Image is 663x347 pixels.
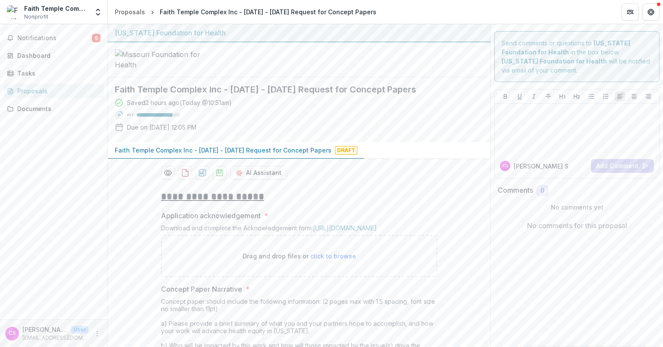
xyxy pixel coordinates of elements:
nav: breadcrumb [111,6,380,18]
span: Draft [335,146,357,155]
button: Ordered List [600,91,611,102]
div: Faith Temple Complex Inc [24,4,88,13]
div: Dashboard [17,51,97,60]
span: Notifications [17,35,92,42]
a: Documents [3,102,104,116]
p: No comments for this proposal [527,220,627,231]
p: Application acknowledgement [161,210,261,221]
button: Underline [515,91,525,102]
p: Due on [DATE] 12:05 PM [127,123,196,132]
button: Italicize [529,91,539,102]
img: Missouri Foundation for Health [115,49,201,70]
button: download-proposal [213,166,227,180]
div: Saved 2 hours ago ( Today @ 10:51am ) [127,98,232,107]
button: Align Right [643,91,654,102]
button: Partners [622,3,639,21]
button: Bullet List [586,91,597,102]
button: Strike [543,91,553,102]
p: 82 % [127,112,133,118]
span: 6 [92,34,101,42]
button: Align Left [615,91,625,102]
p: [PERSON_NAME] S [514,162,568,171]
div: Documents [17,104,97,113]
button: Preview 74d9e13b-c4f3-4f6f-8e2a-ba7ac8c1771b-0.pdf [161,166,175,180]
button: AI Assistant [230,166,287,180]
h2: Faith Temple Complex Inc - [DATE] - [DATE] Request for Concept Papers [115,84,470,95]
button: Notifications6 [3,31,104,45]
div: Proposals [17,86,97,96]
div: Proposals [115,7,145,16]
span: Nonprofit [24,13,48,21]
button: Get Help [642,3,660,21]
button: download-proposal [196,166,209,180]
div: Download and complete the Acknowledgement form: [161,224,437,235]
p: [PERSON_NAME] [22,325,67,334]
button: Bold [500,91,511,102]
a: [URL][DOMAIN_NAME] [313,224,377,232]
img: Faith Temple Complex Inc [7,5,21,19]
a: Proposals [3,84,104,98]
div: Faith Temple Complex Inc - [DATE] - [DATE] Request for Concept Papers [160,7,376,16]
button: Heading 1 [557,91,568,102]
a: Tasks [3,66,104,80]
button: More [92,328,102,339]
span: click to browse [310,252,356,260]
p: Faith Temple Complex Inc - [DATE] - [DATE] Request for Concept Papers [115,146,331,155]
p: User [71,326,88,334]
h2: Comments [498,186,533,194]
div: Tasks [17,69,97,78]
p: Drag and drop files or [243,251,356,261]
a: Dashboard [3,48,104,63]
span: 0 [540,187,544,194]
div: Send comments or questions to in the box below. will be notified via email of your comment. [494,31,660,82]
div: Cora Sanders [502,164,508,168]
p: [EMAIL_ADDRESS][DOMAIN_NAME] [22,334,88,342]
strong: [US_STATE] Foundation for Health [502,57,607,65]
div: Cora Sanders [9,331,16,336]
p: No comments yet [498,203,656,212]
button: Open entity switcher [92,3,104,21]
div: [US_STATE] Foundation for Health [115,28,483,38]
button: Add Comment [591,159,654,173]
button: Align Center [629,91,639,102]
button: Heading 2 [571,91,582,102]
a: Proposals [111,6,148,18]
p: Concept Paper Narrative [161,284,242,294]
button: download-proposal [178,166,192,180]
